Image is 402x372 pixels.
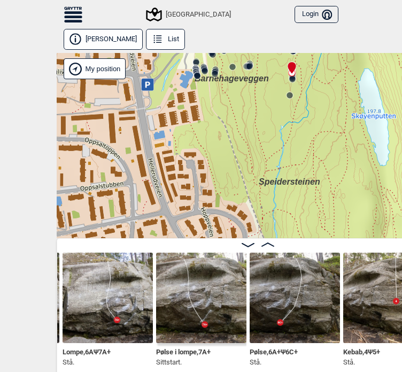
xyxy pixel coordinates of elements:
p: Sittstart. [156,357,211,368]
img: Polse SS 200526 [250,253,340,343]
span: Pølse , 6A+ Ψ 6C+ [250,346,298,356]
div: Show my position [64,58,126,79]
div: [GEOGRAPHIC_DATA] [148,8,231,21]
span: Speidersteinen [259,177,320,186]
span: Barnehageveggen [195,74,269,83]
span: Lompe , 6A Ψ 7A+ [63,346,111,356]
button: List [146,29,185,50]
p: Stå. [250,357,298,368]
div: Speidersteinen [259,176,265,182]
span: Kebab , 4 Ψ 5+ [343,346,380,356]
button: Login [295,6,338,24]
button: [PERSON_NAME] [64,29,143,50]
img: Polse i lompe 230508 [156,253,246,343]
img: Lompe SS [63,253,153,343]
span: Pølse i lompe , 7A+ [156,346,211,356]
p: Stå. [63,357,111,368]
p: Stå. [343,357,380,368]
